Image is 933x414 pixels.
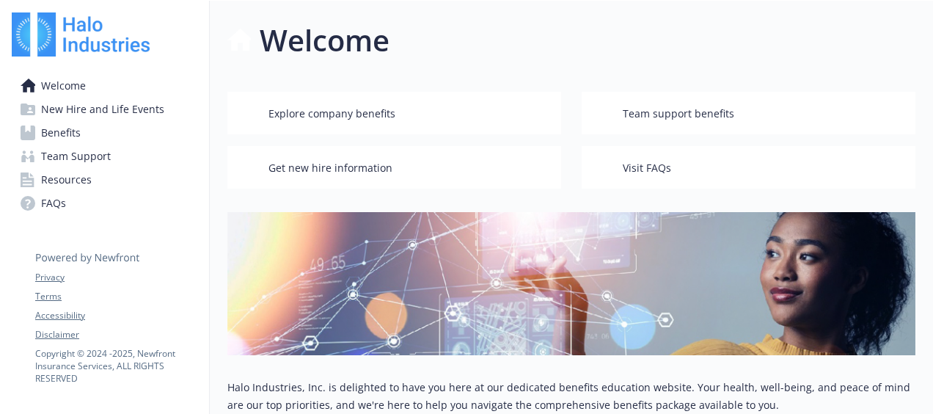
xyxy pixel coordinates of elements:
a: FAQs [12,192,197,215]
a: Welcome [12,74,197,98]
a: New Hire and Life Events [12,98,197,121]
span: Benefits [41,121,81,145]
h1: Welcome [260,18,389,62]
a: Accessibility [35,309,197,322]
span: Team support benefits [623,100,734,128]
p: Copyright © 2024 - 2025 , Newfront Insurance Services, ALL RIGHTS RESERVED [35,347,197,385]
span: Resources [41,168,92,192]
a: Privacy [35,271,197,284]
span: Visit FAQs [623,154,671,182]
a: Resources [12,168,197,192]
a: Team Support [12,145,197,168]
span: Welcome [41,74,86,98]
span: FAQs [41,192,66,215]
a: Benefits [12,121,197,145]
a: Disclaimer [35,328,197,341]
button: Team support benefits [582,92,915,134]
span: Team Support [41,145,111,168]
a: Terms [35,290,197,303]
img: overview page banner [227,212,915,355]
span: Explore company benefits [268,100,395,128]
p: Halo Industries, Inc. is delighted to have you here at our dedicated benefits education website. ... [227,379,915,414]
button: Visit FAQs [582,146,915,189]
span: Get new hire information [268,154,392,182]
span: New Hire and Life Events [41,98,164,121]
button: Get new hire information [227,146,561,189]
button: Explore company benefits [227,92,561,134]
